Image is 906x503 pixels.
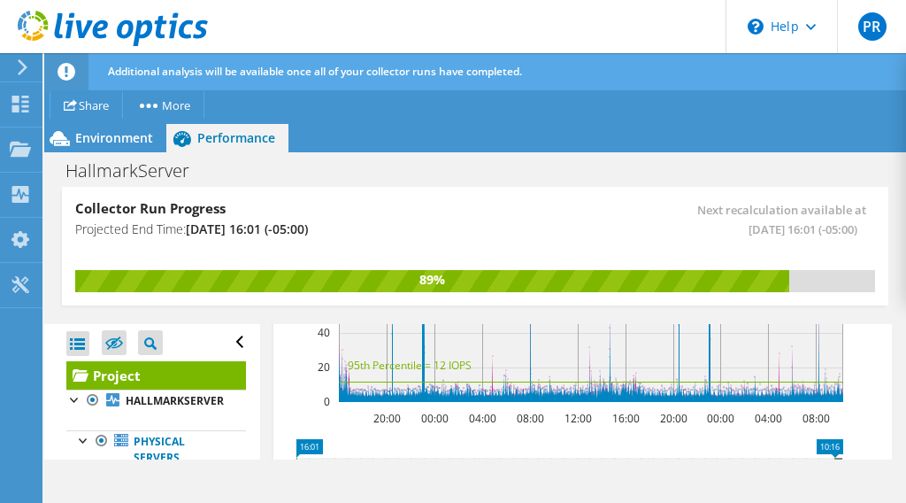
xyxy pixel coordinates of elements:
[66,361,246,390] a: Project
[108,64,522,79] span: Additional analysis will be available once all of your collector runs have completed.
[802,411,829,426] text: 08:00
[50,91,123,119] a: Share
[197,129,275,146] span: Performance
[659,411,687,426] text: 20:00
[468,411,495,426] text: 04:00
[318,360,330,375] text: 20
[318,325,330,340] text: 40
[754,411,781,426] text: 04:00
[324,394,330,409] text: 0
[475,200,866,239] span: Next recalculation available at
[122,91,204,119] a: More
[66,390,246,413] a: HALLMARKSERVER
[564,411,591,426] text: 12:00
[420,411,448,426] text: 00:00
[186,221,308,237] span: [DATE] 16:01 (-05:00)
[348,358,472,373] text: 95th Percentile = 12 IOPS
[516,411,543,426] text: 08:00
[126,393,224,408] b: HALLMARKSERVER
[748,19,764,35] svg: \n
[475,220,857,239] span: [DATE] 16:01 (-05:00)
[75,270,789,290] div: 89%
[58,161,217,181] h1: HallmarkServer
[706,411,733,426] text: 00:00
[75,220,471,239] h4: Projected End Time:
[75,129,153,146] span: Environment
[611,411,639,426] text: 16:00
[66,430,246,469] a: Physical Servers
[372,411,400,426] text: 20:00
[858,12,887,41] span: PR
